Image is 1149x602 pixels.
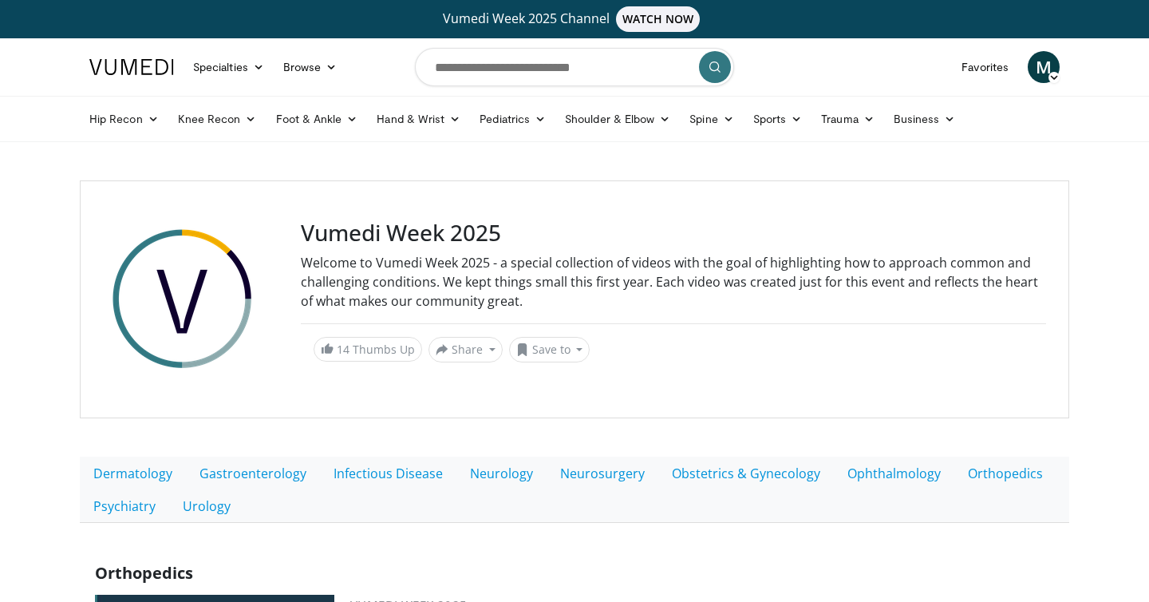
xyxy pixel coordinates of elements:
a: Spine [680,103,743,135]
a: Favorites [952,51,1018,83]
a: M [1028,51,1060,83]
a: Hip Recon [80,103,168,135]
a: Browse [274,51,347,83]
a: Specialties [184,51,274,83]
span: WATCH NOW [616,6,701,32]
a: Obstetrics & Gynecology [658,457,834,490]
button: Share [428,337,503,362]
a: Hand & Wrist [367,103,470,135]
a: Gastroenterology [186,457,320,490]
a: Neurosurgery [547,457,658,490]
a: Sports [744,103,812,135]
a: 14 Thumbs Up [314,337,422,362]
span: 14 [337,342,349,357]
a: Business [884,103,965,135]
a: Psychiatry [80,489,169,523]
div: Welcome to Vumedi Week 2025 - a special collection of videos with the goal of highlighting how to... [301,253,1046,311]
a: Knee Recon [168,103,267,135]
a: Orthopedics [954,457,1056,490]
img: VuMedi Logo [89,59,174,75]
a: Trauma [811,103,884,135]
input: Search topics, interventions [415,48,734,86]
a: Pediatrics [470,103,555,135]
a: Infectious Disease [320,457,456,490]
a: Ophthalmology [834,457,954,490]
a: Shoulder & Elbow [555,103,680,135]
a: Vumedi Week 2025 ChannelWATCH NOW [92,6,1057,32]
a: Urology [169,489,244,523]
a: Neurology [456,457,547,490]
a: Dermatology [80,457,186,490]
a: Foot & Ankle [267,103,368,135]
span: Orthopedics [95,562,193,584]
h3: Vumedi Week 2025 [301,220,1046,247]
button: Save to [509,337,590,362]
